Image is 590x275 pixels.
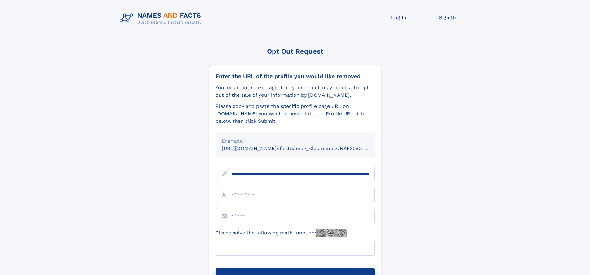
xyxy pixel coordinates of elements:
[216,229,347,237] label: Please solve the following math function:
[374,10,424,25] a: Log In
[216,84,375,99] div: You, or an authorized agent on your behalf, may request to opt-out of the sale of your informatio...
[209,47,381,55] div: Opt Out Request
[216,103,375,125] div: Please copy and paste the specific profile page URL on [DOMAIN_NAME] you want removed into the Pr...
[222,145,387,151] small: [URL][DOMAIN_NAME]<firstname>_<lastname>/NAF325G-xxxxxxxx
[216,73,375,80] div: Enter the URL of the profile you would like removed
[424,10,473,25] a: Sign Up
[117,10,206,27] img: Logo Names and Facts
[222,137,369,145] div: Example:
